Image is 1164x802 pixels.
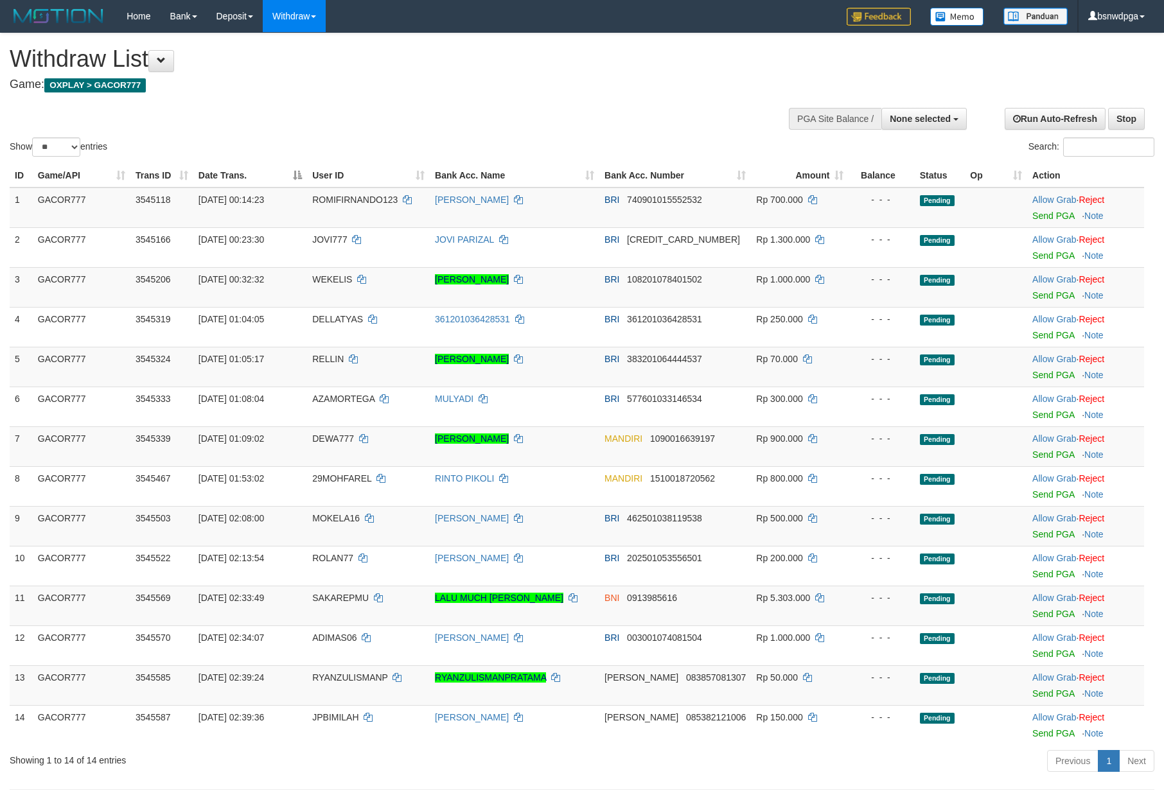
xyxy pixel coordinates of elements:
[10,307,33,347] td: 4
[650,473,715,484] span: Copy 1510018720562 to clipboard
[1084,609,1104,619] a: Note
[1032,489,1074,500] a: Send PGA
[33,267,130,307] td: GACOR777
[435,394,473,404] a: MULYADI
[44,78,146,92] span: OXPLAY > GACOR777
[10,227,33,267] td: 2
[1084,449,1104,460] a: Note
[435,274,509,284] a: [PERSON_NAME]
[627,553,702,563] span: Copy 202501053556501 to clipboard
[435,314,510,324] a: 361201036428531
[136,314,171,324] span: 3545319
[1084,370,1104,380] a: Note
[312,354,344,364] span: RELLIN
[1032,728,1074,738] a: Send PGA
[198,274,264,284] span: [DATE] 00:32:32
[1084,211,1104,221] a: Note
[1027,387,1144,426] td: ·
[1079,593,1104,603] a: Reject
[1032,370,1074,380] a: Send PGA
[854,392,909,405] div: - - -
[198,394,264,404] span: [DATE] 01:08:04
[756,632,810,643] span: Rp 1.000.000
[604,234,619,245] span: BRI
[920,434,955,445] span: Pending
[198,593,264,603] span: [DATE] 02:33:49
[1084,649,1104,659] a: Note
[854,273,909,286] div: - - -
[756,433,802,444] span: Rp 900.000
[1032,672,1079,683] span: ·
[435,553,509,563] a: [PERSON_NAME]
[136,553,171,563] span: 3545522
[881,108,967,130] button: None selected
[136,712,171,722] span: 3545587
[1032,394,1076,404] a: Allow Grab
[10,6,107,26] img: MOTION_logo.png
[136,354,171,364] span: 3545324
[756,473,802,484] span: Rp 800.000
[756,593,810,603] span: Rp 5.303.000
[920,354,955,365] span: Pending
[10,187,33,228] td: 1
[920,633,955,644] span: Pending
[1032,553,1076,563] a: Allow Grab
[1079,712,1104,722] a: Reject
[33,387,130,426] td: GACOR777
[1027,625,1144,665] td: ·
[627,632,702,643] span: Copy 003001074081504 to clipboard
[10,546,33,586] td: 10
[1027,267,1144,307] td: ·
[312,195,398,205] span: ROMIFIRNANDO123
[435,195,509,205] a: [PERSON_NAME]
[1027,586,1144,625] td: ·
[1079,433,1104,444] a: Reject
[627,274,702,284] span: Copy 108201078401502 to clipboard
[627,513,702,523] span: Copy 462501038119538 to clipboard
[1032,649,1074,659] a: Send PGA
[604,274,619,284] span: BRI
[854,353,909,365] div: - - -
[1032,553,1079,563] span: ·
[136,274,171,284] span: 3545206
[756,195,802,205] span: Rp 700.000
[1032,314,1076,324] a: Allow Grab
[1027,506,1144,546] td: ·
[1027,227,1144,267] td: ·
[756,354,798,364] span: Rp 70.000
[920,195,955,206] span: Pending
[1032,569,1074,579] a: Send PGA
[10,506,33,546] td: 9
[604,712,678,722] span: [PERSON_NAME]
[1063,137,1154,157] input: Search:
[1032,314,1079,324] span: ·
[1079,672,1104,683] a: Reject
[312,473,371,484] span: 29MOHFAREL
[1032,234,1079,245] span: ·
[1027,164,1144,187] th: Action
[854,512,909,525] div: - - -
[1032,672,1076,683] a: Allow Grab
[627,234,740,245] span: Copy 569501015262538 to clipboard
[1032,688,1074,699] a: Send PGA
[136,433,171,444] span: 3545339
[920,673,955,684] span: Pending
[136,473,171,484] span: 3545467
[915,164,966,187] th: Status
[920,235,955,246] span: Pending
[604,394,619,404] span: BRI
[312,712,358,722] span: JPBIMILAH
[33,347,130,387] td: GACOR777
[198,513,264,523] span: [DATE] 02:08:00
[1027,705,1144,745] td: ·
[930,8,984,26] img: Button%20Memo.svg
[10,466,33,506] td: 8
[789,108,881,130] div: PGA Site Balance /
[854,671,909,684] div: - - -
[854,591,909,604] div: - - -
[1027,187,1144,228] td: ·
[1079,195,1104,205] a: Reject
[604,473,642,484] span: MANDIRI
[33,705,130,745] td: GACOR777
[10,426,33,466] td: 7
